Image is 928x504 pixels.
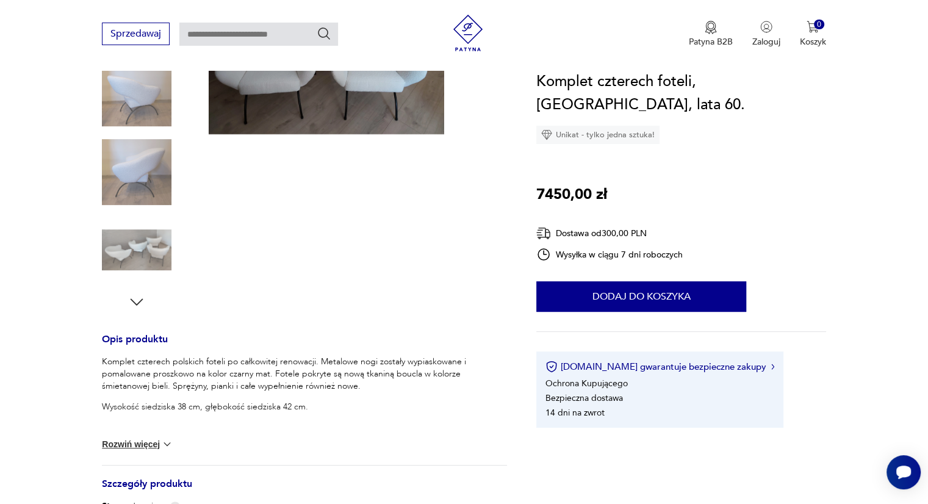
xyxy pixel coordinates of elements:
[752,21,780,48] button: Zaloguj
[317,26,331,41] button: Szukaj
[536,247,683,262] div: Wysyłka w ciągu 7 dni roboczych
[705,21,717,34] img: Ikona medalu
[545,361,774,373] button: [DOMAIN_NAME] gwarantuje bezpieczne zakupy
[536,183,607,206] p: 7450,00 zł
[536,226,551,241] img: Ikona dostawy
[102,215,171,285] img: Zdjęcie produktu Komplet czterech foteli, Polska, lata 60.
[689,21,733,48] a: Ikona medaluPatyna B2B
[536,126,660,144] div: Unikat - tylko jedna sztuka!
[102,336,507,356] h3: Opis produktu
[536,281,746,312] button: Dodaj do koszyka
[800,36,826,48] p: Koszyk
[541,129,552,140] img: Ikona diamentu
[536,70,826,117] h1: Komplet czterech foteli, [GEOGRAPHIC_DATA], lata 60.
[102,31,170,39] a: Sprzedawaj
[689,36,733,48] p: Patyna B2B
[545,378,628,389] li: Ochrona Kupującego
[760,21,772,33] img: Ikonka użytkownika
[807,21,819,33] img: Ikona koszyka
[545,407,605,419] li: 14 dni na zwrot
[102,438,173,450] button: Rozwiń więcej
[102,401,507,413] p: Wysokość siedziska 38 cm, głębokość siedziska 42 cm.
[102,480,507,500] h3: Szczegóły produktu
[102,137,171,207] img: Zdjęcie produktu Komplet czterech foteli, Polska, lata 60.
[545,361,558,373] img: Ikona certyfikatu
[752,36,780,48] p: Zaloguj
[102,356,507,392] p: Komplet czterech polskich foteli po całkowitej renowacji. Metalowe nogi zostały wypiaskowane i po...
[800,21,826,48] button: 0Koszyk
[161,438,173,450] img: chevron down
[771,364,775,370] img: Ikona strzałki w prawo
[102,23,170,45] button: Sprzedawaj
[545,392,623,404] li: Bezpieczna dostawa
[814,20,824,30] div: 0
[536,226,683,241] div: Dostawa od 300,00 PLN
[689,21,733,48] button: Patyna B2B
[450,15,486,51] img: Patyna - sklep z meblami i dekoracjami vintage
[102,60,171,129] img: Zdjęcie produktu Komplet czterech foteli, Polska, lata 60.
[887,455,921,489] iframe: Smartsupp widget button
